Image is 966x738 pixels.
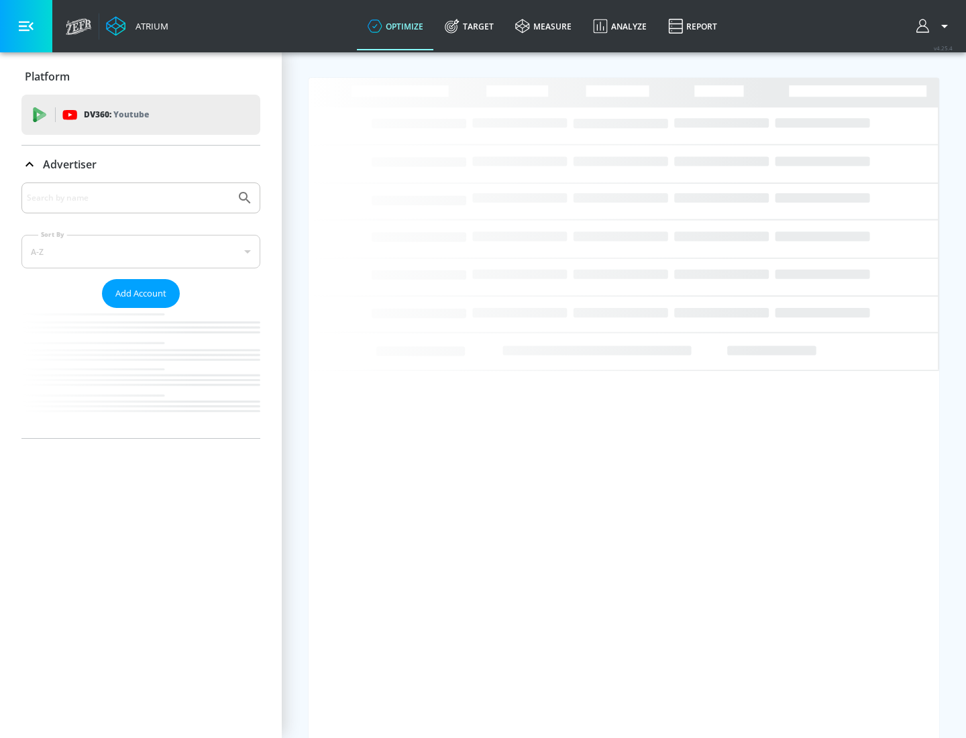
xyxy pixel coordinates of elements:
[357,2,434,50] a: optimize
[21,95,260,135] div: DV360: Youtube
[115,286,166,301] span: Add Account
[21,146,260,183] div: Advertiser
[84,107,149,122] p: DV360:
[434,2,504,50] a: Target
[504,2,582,50] a: measure
[102,279,180,308] button: Add Account
[21,235,260,268] div: A-Z
[38,230,67,239] label: Sort By
[21,58,260,95] div: Platform
[25,69,70,84] p: Platform
[582,2,657,50] a: Analyze
[21,308,260,438] nav: list of Advertiser
[27,189,230,207] input: Search by name
[657,2,728,50] a: Report
[21,182,260,438] div: Advertiser
[43,157,97,172] p: Advertiser
[113,107,149,121] p: Youtube
[130,20,168,32] div: Atrium
[934,44,953,52] span: v 4.25.4
[106,16,168,36] a: Atrium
